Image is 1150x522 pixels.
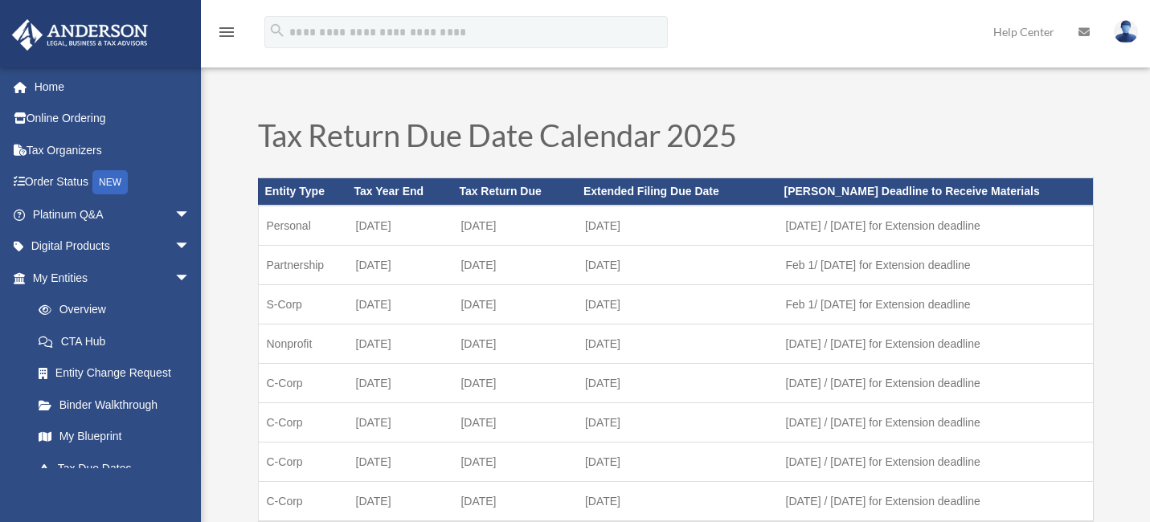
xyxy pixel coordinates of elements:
[258,206,348,246] td: Personal
[258,364,348,403] td: C-Corp
[258,246,348,285] td: Partnership
[23,452,207,484] a: Tax Due Dates
[11,166,215,199] a: Order StatusNEW
[452,364,577,403] td: [DATE]
[1114,20,1138,43] img: User Pic
[778,403,1093,442] td: [DATE] / [DATE] for Extension deadline
[452,246,577,285] td: [DATE]
[258,403,348,442] td: C-Corp
[577,403,778,442] td: [DATE]
[23,421,215,453] a: My Blueprint
[452,206,577,246] td: [DATE]
[348,482,453,522] td: [DATE]
[452,178,577,206] th: Tax Return Due
[577,324,778,364] td: [DATE]
[217,28,236,42] a: menu
[348,442,453,482] td: [DATE]
[348,324,453,364] td: [DATE]
[348,246,453,285] td: [DATE]
[174,230,207,263] span: arrow_drop_down
[11,230,215,263] a: Digital Productsarrow_drop_down
[258,442,348,482] td: C-Corp
[778,442,1093,482] td: [DATE] / [DATE] for Extension deadline
[778,324,1093,364] td: [DATE] / [DATE] for Extension deadline
[11,134,215,166] a: Tax Organizers
[577,178,778,206] th: Extended Filing Due Date
[778,178,1093,206] th: [PERSON_NAME] Deadline to Receive Materials
[577,364,778,403] td: [DATE]
[452,482,577,522] td: [DATE]
[258,482,348,522] td: C-Corp
[174,262,207,295] span: arrow_drop_down
[23,325,215,357] a: CTA Hub
[11,71,215,103] a: Home
[348,178,453,206] th: Tax Year End
[258,285,348,324] td: S-Corp
[577,246,778,285] td: [DATE]
[778,482,1093,522] td: [DATE] / [DATE] for Extension deadline
[452,285,577,324] td: [DATE]
[577,206,778,246] td: [DATE]
[452,442,577,482] td: [DATE]
[778,285,1093,324] td: Feb 1/ [DATE] for Extension deadline
[348,364,453,403] td: [DATE]
[348,206,453,246] td: [DATE]
[577,482,778,522] td: [DATE]
[258,324,348,364] td: Nonprofit
[452,324,577,364] td: [DATE]
[92,170,128,194] div: NEW
[577,442,778,482] td: [DATE]
[577,285,778,324] td: [DATE]
[11,103,215,135] a: Online Ordering
[258,178,348,206] th: Entity Type
[23,294,215,326] a: Overview
[7,19,153,51] img: Anderson Advisors Platinum Portal
[778,364,1093,403] td: [DATE] / [DATE] for Extension deadline
[778,206,1093,246] td: [DATE] / [DATE] for Extension deadline
[268,22,286,39] i: search
[348,403,453,442] td: [DATE]
[258,120,1094,158] h1: Tax Return Due Date Calendar 2025
[23,357,215,389] a: Entity Change Request
[778,246,1093,285] td: Feb 1/ [DATE] for Extension deadline
[174,198,207,231] span: arrow_drop_down
[11,198,215,230] a: Platinum Q&Aarrow_drop_down
[11,262,215,294] a: My Entitiesarrow_drop_down
[217,22,236,42] i: menu
[348,285,453,324] td: [DATE]
[452,403,577,442] td: [DATE]
[23,389,215,421] a: Binder Walkthrough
